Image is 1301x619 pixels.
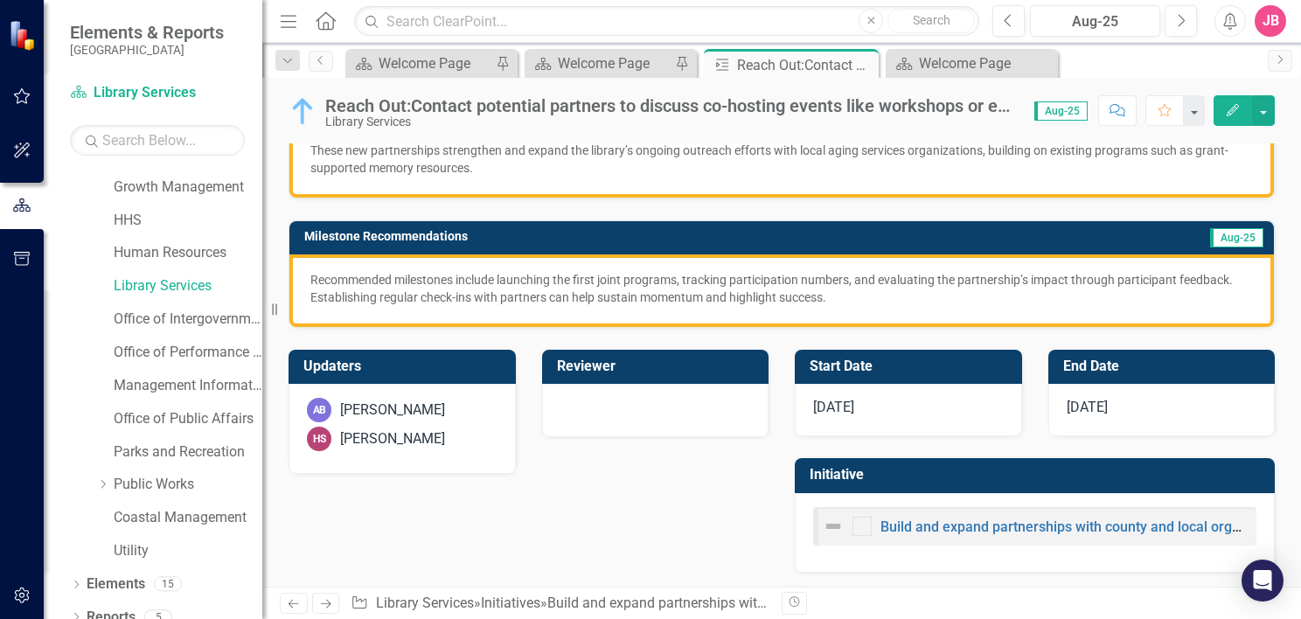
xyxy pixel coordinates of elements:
a: Office of Performance & Transparency [114,343,262,363]
a: Library Services [70,83,245,103]
button: Search [887,9,975,33]
a: Welcome Page [350,52,491,74]
div: HS [307,427,331,451]
h3: Start Date [810,358,1013,374]
a: HHS [114,211,262,231]
small: [GEOGRAPHIC_DATA] [70,43,224,57]
div: » » » [351,594,769,614]
h3: Initiative [810,467,1266,483]
div: Reach Out:Contact potential partners to discuss co-hosting events like workshops or educational p... [737,54,874,76]
div: Welcome Page [558,52,671,74]
div: Library Services [325,115,1017,129]
button: JB [1255,5,1286,37]
span: Elements & Reports [70,22,224,43]
div: [PERSON_NAME] [340,400,445,421]
span: [DATE] [813,399,854,415]
div: [PERSON_NAME] [340,429,445,449]
h3: Updaters [303,358,507,374]
a: Library Services [376,595,474,611]
h3: End Date [1063,358,1267,374]
a: Utility [114,541,262,561]
span: Search [913,13,950,27]
a: Management Information Systems [114,376,262,396]
a: Welcome Page [890,52,1054,74]
p: Recommended milestones include launching the first joint programs, tracking participation numbers... [310,271,1253,306]
div: Aug-25 [1036,11,1154,32]
a: Growth Management [114,177,262,198]
img: Not Defined [823,516,844,537]
h3: Milestone Recommendations [304,230,1023,243]
a: Coastal Management [114,508,262,528]
a: Parks and Recreation [114,442,262,463]
a: Elements [87,574,145,595]
a: Office of Intergovernmental Affairs [114,309,262,330]
a: Initiatives [481,595,540,611]
span: Aug-25 [1034,101,1088,121]
button: Aug-25 [1030,5,1160,37]
a: Welcome Page [529,52,671,74]
h3: Reviewer [557,358,761,374]
a: Office of Public Affairs [114,409,262,429]
a: Library Services [114,276,262,296]
div: Welcome Page [919,52,1054,74]
a: Build and expand partnerships with county and local organizations to host or co-host community pr... [547,595,1207,611]
a: Human Resources [114,243,262,263]
div: AB [307,398,331,422]
a: Public Works [114,475,262,495]
img: In Progress [289,97,317,125]
p: These new partnerships strengthen and expand the library’s ongoing outreach efforts with local ag... [310,138,1253,177]
span: Aug-25 [1210,228,1263,247]
div: Reach Out:Contact potential partners to discuss co-hosting events like workshops or educational p... [325,96,1017,115]
span: [DATE] [1067,399,1108,415]
div: Open Intercom Messenger [1242,560,1284,602]
div: Welcome Page [379,52,491,74]
input: Search ClearPoint... [354,6,979,37]
input: Search Below... [70,125,245,156]
img: ClearPoint Strategy [9,20,39,51]
div: 15 [154,577,182,592]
